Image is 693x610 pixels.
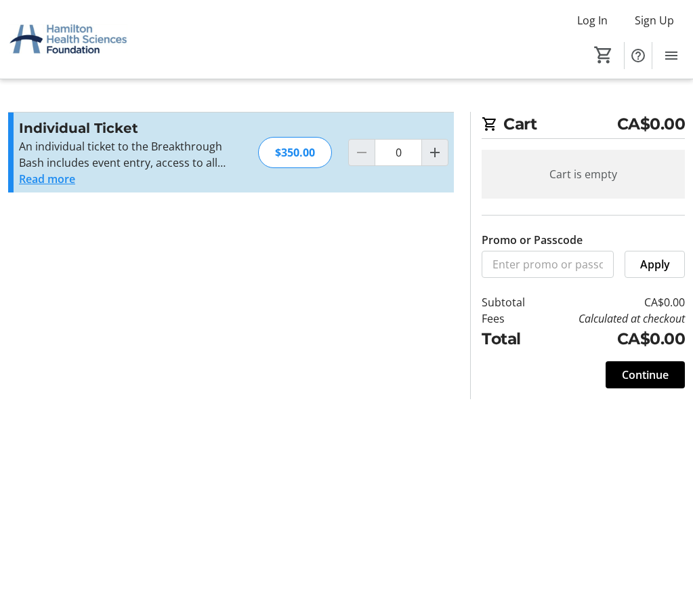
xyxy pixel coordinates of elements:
div: $350.00 [258,137,332,168]
td: Subtotal [482,294,541,310]
button: Log In [566,9,618,31]
button: Help [625,42,652,69]
p: An individual ticket to the Breakthrough Bash includes event entry, access to all activities, and... [19,138,242,171]
h2: Cart [482,112,685,139]
img: Hamilton Health Sciences Foundation's Logo [8,5,129,73]
button: Continue [606,361,685,388]
button: Cart [591,43,616,67]
span: Apply [640,256,670,272]
div: Cart is empty [482,150,685,199]
td: Total [482,327,541,350]
td: CA$0.00 [541,327,685,350]
input: Individual Ticket Quantity [375,139,422,166]
button: Read more [19,171,75,187]
h3: Individual Ticket [19,118,242,138]
button: Increment by one [422,140,448,165]
td: CA$0.00 [541,294,685,310]
button: Menu [658,42,685,69]
label: Promo or Passcode [482,232,583,248]
span: Log In [577,12,608,28]
button: Sign Up [624,9,685,31]
span: Sign Up [635,12,674,28]
td: Calculated at checkout [541,310,685,327]
span: CA$0.00 [617,112,686,136]
input: Enter promo or passcode [482,251,614,278]
span: Continue [622,367,669,383]
button: Apply [625,251,685,278]
td: Fees [482,310,541,327]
